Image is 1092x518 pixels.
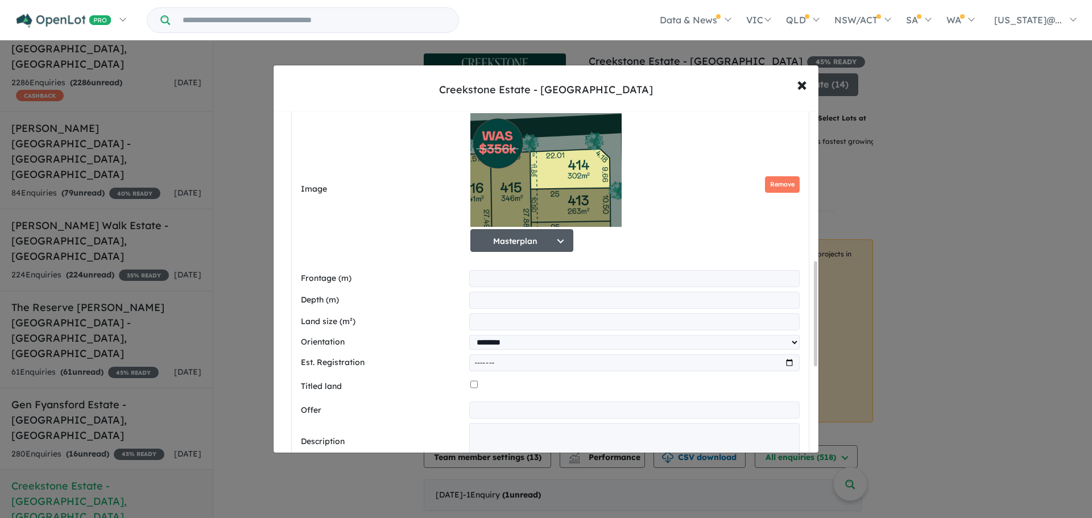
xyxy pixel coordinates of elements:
[301,380,466,393] label: Titled land
[301,293,465,307] label: Depth (m)
[301,356,465,370] label: Est. Registration
[301,335,465,349] label: Orientation
[765,176,800,193] button: Remove
[470,229,573,252] button: Masterplan
[301,315,465,329] label: Land size (m²)
[172,8,456,32] input: Try estate name, suburb, builder or developer
[301,272,465,285] label: Frontage (m)
[439,82,653,97] div: Creekstone Estate - [GEOGRAPHIC_DATA]
[470,113,622,227] img: xsfJT5P8Dspx1z0q6aEYAAAAASUVORK5CYII=
[301,404,465,417] label: Offer
[301,183,466,196] label: Image
[797,72,807,96] span: ×
[301,435,465,449] label: Description
[994,14,1062,26] span: [US_STATE]@...
[16,14,111,28] img: Openlot PRO Logo White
